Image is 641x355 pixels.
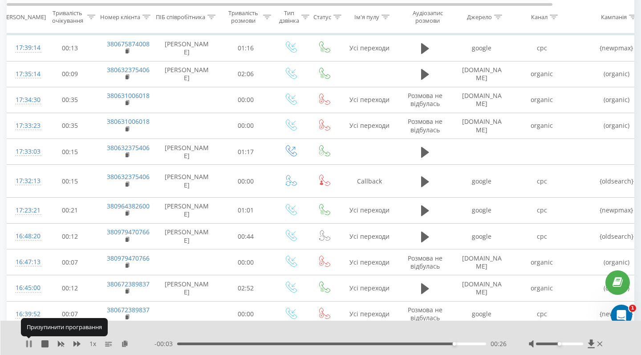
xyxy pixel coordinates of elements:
div: 17:32:13 [16,172,33,190]
a: 380964382600 [107,202,150,210]
td: google [452,197,512,223]
a: 380979470766 [107,228,150,236]
td: Усі переходи [341,249,398,275]
td: 00:07 [42,301,98,327]
a: 380632375406 [107,65,150,74]
a: 380672389837 [107,280,150,288]
td: Усі переходи [341,224,398,249]
td: 00:12 [42,224,98,249]
td: 01:16 [218,35,274,61]
a: 380631006018 [107,117,150,126]
div: Тривалість очікування [50,9,85,24]
div: 16:48:20 [16,228,33,245]
div: 17:23:21 [16,202,33,219]
td: 02:06 [218,61,274,87]
td: 00:00 [218,165,274,198]
div: 17:39:14 [16,39,33,57]
td: 00:00 [218,87,274,113]
div: 16:45:00 [16,279,33,297]
a: 380675874008 [107,40,150,48]
td: google [452,224,512,249]
td: google [452,165,512,198]
span: 1 [629,305,636,312]
div: Accessibility label [453,342,456,346]
td: 00:12 [42,275,98,301]
div: Джерело [467,13,492,20]
a: 380672389837 [107,306,150,314]
span: 00:26 [491,339,507,348]
td: 00:35 [42,113,98,139]
div: Статус [313,13,331,20]
td: 00:44 [218,224,274,249]
td: organic [512,275,572,301]
a: 380632375406 [107,172,150,181]
td: [DOMAIN_NAME] [452,113,512,139]
span: Розмова не відбулась [408,117,442,134]
div: Ім'я пулу [354,13,379,20]
td: 01:17 [218,139,274,165]
td: organic [512,249,572,275]
td: [PERSON_NAME] [156,165,218,198]
td: 00:00 [218,301,274,327]
td: 00:00 [218,249,274,275]
div: Аудіозапис розмови [406,9,449,24]
div: 16:47:13 [16,253,33,271]
td: cpc [512,165,572,198]
iframe: Intercom live chat [611,305,632,326]
div: [PERSON_NAME] [1,13,46,20]
div: 16:39:52 [16,306,33,323]
a: 380631006018 [107,91,150,100]
span: - 00:03 [154,339,177,348]
div: Accessibility label [558,342,561,346]
td: [PERSON_NAME] [156,224,218,249]
div: Тривалість розмови [226,9,261,24]
td: cpc [512,35,572,61]
div: Тип дзвінка [279,9,299,24]
td: Усі переходи [341,113,398,139]
span: Розмова не відбулась [408,306,442,322]
td: [PERSON_NAME] [156,139,218,165]
td: cpc [512,197,572,223]
td: Усі переходи [341,301,398,327]
td: 00:07 [42,249,98,275]
td: Усі переходи [341,275,398,301]
a: 380979470766 [107,254,150,262]
td: cpc [512,301,572,327]
td: Усі переходи [341,197,398,223]
td: Усі переходи [341,35,398,61]
td: [PERSON_NAME] [156,61,218,87]
td: 00:21 [42,197,98,223]
span: Розмова не відбулась [408,91,442,108]
td: [PERSON_NAME] [156,275,218,301]
div: Призупинити програвання [21,318,108,336]
td: organic [512,87,572,113]
td: [DOMAIN_NAME] [452,61,512,87]
a: 380632375406 [107,143,150,152]
div: 17:33:03 [16,143,33,160]
td: google [452,35,512,61]
div: Канал [531,13,548,20]
td: 00:15 [42,165,98,198]
td: [PERSON_NAME] [156,197,218,223]
td: 00:00 [218,113,274,139]
td: [DOMAIN_NAME] [452,275,512,301]
td: 00:09 [42,61,98,87]
td: Callback [341,165,398,198]
div: ПІБ співробітника [156,13,205,20]
div: Кампанія [601,13,627,20]
td: [PERSON_NAME] [156,35,218,61]
td: organic [512,61,572,87]
td: Усі переходи [341,87,398,113]
td: [DOMAIN_NAME] [452,87,512,113]
td: [DOMAIN_NAME] [452,249,512,275]
span: 1 x [89,339,96,348]
td: 00:13 [42,35,98,61]
div: Номер клієнта [100,13,140,20]
td: 02:52 [218,275,274,301]
div: 17:33:23 [16,117,33,135]
div: 17:34:30 [16,91,33,109]
span: Розмова не відбулась [408,254,442,270]
div: 17:35:14 [16,65,33,83]
td: cpc [512,224,572,249]
td: 00:15 [42,139,98,165]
